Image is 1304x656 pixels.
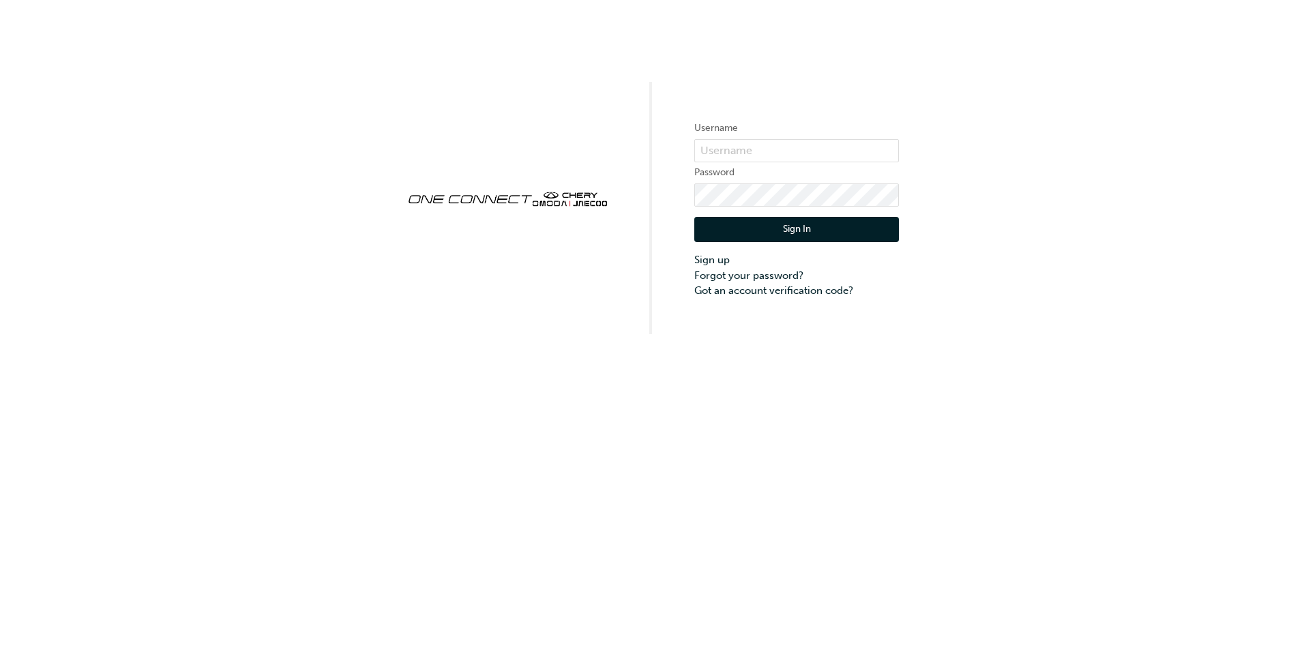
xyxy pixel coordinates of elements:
[694,120,899,136] label: Username
[405,180,610,215] img: oneconnect
[694,252,899,268] a: Sign up
[694,268,899,284] a: Forgot your password?
[694,139,899,162] input: Username
[694,164,899,181] label: Password
[694,217,899,243] button: Sign In
[694,283,899,299] a: Got an account verification code?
